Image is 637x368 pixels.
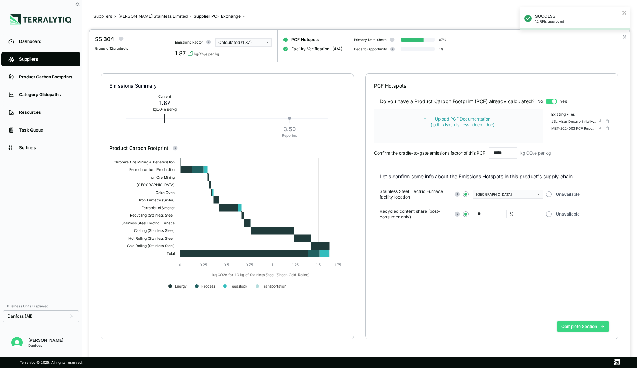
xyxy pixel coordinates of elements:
div: 67 % [439,38,447,42]
text: Cold Rolling (Stainless Steel) [127,244,175,248]
button: close [622,10,627,16]
text: Coke Oven [156,190,175,195]
div: Decarb Opportunity [354,47,387,51]
text: Feedstock [230,284,247,288]
div: PCF Hotspots [374,82,610,89]
span: PCF Hotspots [291,37,319,43]
text: 1.75 [334,263,341,267]
div: 3.50 [282,125,297,133]
button: JSL Hisar Decarb initiatives -Danfoss 300924 (1).pdf [551,119,602,123]
text: Total [167,251,175,256]
div: 1.87 [153,99,177,107]
p: Let's confirm some info about the Emissions Hotspots in this product's supply chain. [380,173,610,180]
span: Stainless Steel Electric Furnace facility location [380,189,451,200]
text: Ferronickel Smelter [142,206,175,210]
button: Upload PCF Documentation(.pdf, .xlsx, .xls, .csv, .docx, .doc) [381,116,536,128]
text: Ferrochromium Production [129,167,175,172]
div: 1 % [439,47,444,51]
span: No [537,99,543,104]
text: 1.25 [292,263,299,267]
div: Emissions Summary [109,82,345,89]
button: [GEOGRAPHIC_DATA] [473,190,543,199]
div: [GEOGRAPHIC_DATA] [476,192,535,196]
text: Transportation [262,284,286,289]
text: Chromite Ore Mining & Beneficiation [114,160,175,165]
span: Recycled content share (post-consumer only) [380,208,451,220]
text: Process [201,284,215,288]
span: Unavailable [556,191,580,197]
div: MET-2024003 PCF Report 304-304L grade Stainless Steel Product_JSL Hisar.pdf [551,126,597,130]
button: Close [622,33,627,41]
svg: View audit trail [187,50,193,56]
div: 1.87 [175,49,186,57]
div: Calculated (1.87) [218,40,264,45]
text: Stainless Steel Electric Furnace [122,221,175,225]
span: Unavailable [556,211,580,217]
div: kgCO e per kg [194,52,219,56]
button: Calculated (1.87) [215,38,272,47]
div: Existing Files [551,112,609,119]
sub: 2 [162,109,164,112]
span: ( 4 / 4 ) [332,46,342,52]
div: JSL Hisar Decarb initiatives -Danfoss 300924 (1).pdf [551,119,597,123]
div: Do you have a Product Carbon Footprint (PCF) already calculated? [380,98,534,105]
text: [GEOGRAPHIC_DATA] [137,183,175,187]
text: Energy [175,284,187,289]
text: Iron Ore Mining [149,175,175,180]
text: Iron Furnace (Sinter) [139,198,175,202]
text: 0 [179,263,181,267]
p: SUCCESS [535,13,620,19]
div: % [510,211,514,217]
div: kg CO e per kg [153,107,177,111]
span: Facility Verification [291,46,329,52]
div: Product Carbon Footprint [109,145,345,152]
text: Casting (Stainless Steel) [134,228,175,233]
sub: 2 [203,54,205,57]
text: kg CO2e for 1.0 kg of Stainless Steel (Sheet, Cold-Rolled) [212,272,310,277]
div: SS 304 [95,35,114,43]
div: Primary Data Share [354,38,387,42]
text: 1 [272,263,273,267]
span: Yes [560,99,567,104]
text: 0.25 [200,263,207,267]
div: Upload PCF Documentation (.pdf, .xlsx, .xls, .csv, .docx, .doc) [431,116,494,128]
div: kg CO e per kg [520,150,551,156]
sub: 2 [533,152,534,156]
text: Hot Rolling (Stainless Steel) [128,236,175,241]
span: Group of 12 products [95,46,128,50]
button: Complete Section [557,321,609,332]
div: Current [153,94,177,99]
div: Emissions Factor [175,40,203,44]
text: Recycling (Stainless Steel) [130,213,175,218]
div: Reported [282,133,297,138]
text: 0.75 [246,263,253,267]
div: Confirm the cradle-to-gate emissions factor of this PCF: [374,150,486,156]
button: MET-2024003 PCF Report 304-304L grade Stainless Steel Product_JSL Hisar.pdf [551,126,602,130]
text: 1.5 [316,263,321,267]
p: 12 RFIs approved [535,19,620,23]
text: 0.5 [224,263,229,267]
